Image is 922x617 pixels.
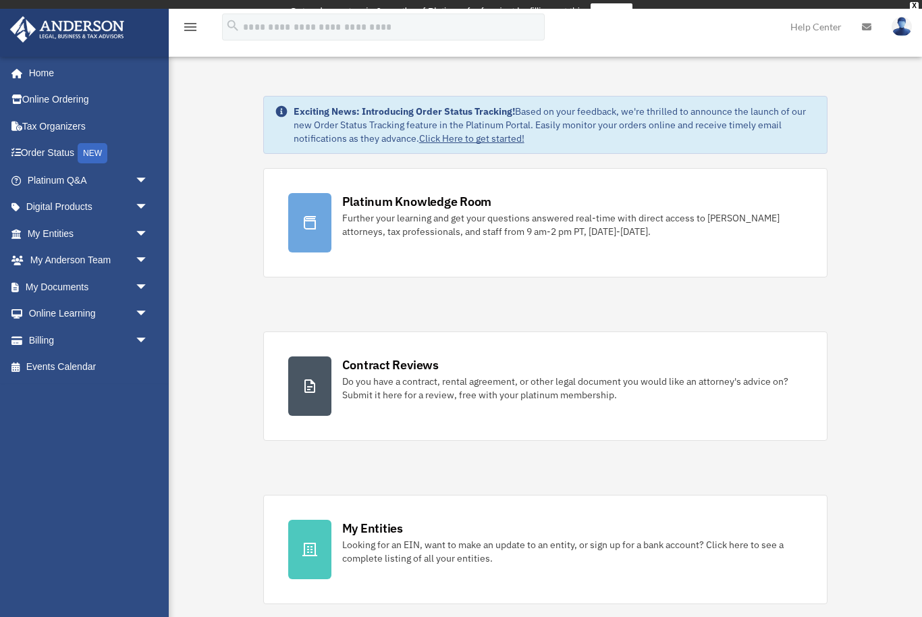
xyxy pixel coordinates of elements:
[290,3,585,20] div: Get a chance to win 6 months of Platinum for free just by filling out this
[263,168,828,277] a: Platinum Knowledge Room Further your learning and get your questions answered real-time with dire...
[294,105,817,145] div: Based on your feedback, we're thrilled to announce the launch of our new Order Status Tracking fe...
[9,194,169,221] a: Digital Productsarrow_drop_down
[910,2,919,10] div: close
[182,24,198,35] a: menu
[342,193,492,210] div: Platinum Knowledge Room
[225,18,240,33] i: search
[342,538,803,565] div: Looking for an EIN, want to make an update to an entity, or sign up for a bank account? Click her...
[892,17,912,36] img: User Pic
[135,327,162,354] span: arrow_drop_down
[135,194,162,221] span: arrow_drop_down
[9,300,169,327] a: Online Learningarrow_drop_down
[182,19,198,35] i: menu
[342,211,803,238] div: Further your learning and get your questions answered real-time with direct access to [PERSON_NAM...
[591,3,632,20] a: survey
[342,375,803,402] div: Do you have a contract, rental agreement, or other legal document you would like an attorney's ad...
[419,132,524,144] a: Click Here to get started!
[78,143,107,163] div: NEW
[135,247,162,275] span: arrow_drop_down
[9,327,169,354] a: Billingarrow_drop_down
[342,356,439,373] div: Contract Reviews
[135,167,162,194] span: arrow_drop_down
[6,16,128,43] img: Anderson Advisors Platinum Portal
[9,113,169,140] a: Tax Organizers
[9,354,169,381] a: Events Calendar
[9,273,169,300] a: My Documentsarrow_drop_down
[342,520,403,537] div: My Entities
[9,167,169,194] a: Platinum Q&Aarrow_drop_down
[263,495,828,604] a: My Entities Looking for an EIN, want to make an update to an entity, or sign up for a bank accoun...
[135,220,162,248] span: arrow_drop_down
[9,86,169,113] a: Online Ordering
[9,220,169,247] a: My Entitiesarrow_drop_down
[9,140,169,167] a: Order StatusNEW
[9,247,169,274] a: My Anderson Teamarrow_drop_down
[9,59,162,86] a: Home
[294,105,515,117] strong: Exciting News: Introducing Order Status Tracking!
[263,331,828,441] a: Contract Reviews Do you have a contract, rental agreement, or other legal document you would like...
[135,300,162,328] span: arrow_drop_down
[135,273,162,301] span: arrow_drop_down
